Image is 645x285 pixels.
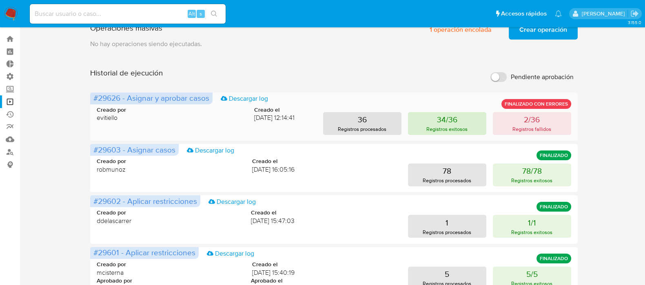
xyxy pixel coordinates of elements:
[188,10,195,18] span: Alt
[206,8,222,20] button: search-icon
[627,19,641,26] span: 3.155.0
[501,9,547,18] span: Accesos rápidos
[555,10,562,17] a: Notificaciones
[581,10,627,18] p: yanina.loff@mercadolibre.com
[30,9,226,19] input: Buscar usuario o caso...
[199,10,202,18] span: s
[630,9,639,18] a: Salir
